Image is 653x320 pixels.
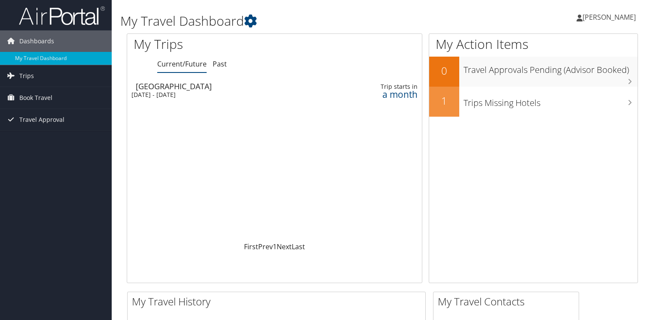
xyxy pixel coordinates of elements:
[258,242,273,251] a: Prev
[213,59,227,69] a: Past
[136,82,326,90] div: [GEOGRAPHIC_DATA]
[438,294,579,309] h2: My Travel Contacts
[464,60,638,76] h3: Travel Approvals Pending (Advisor Booked)
[157,59,207,69] a: Current/Future
[429,35,638,53] h1: My Action Items
[19,65,34,87] span: Trips
[244,242,258,251] a: First
[120,12,470,30] h1: My Travel Dashboard
[464,93,638,109] h3: Trips Missing Hotels
[583,12,636,22] span: [PERSON_NAME]
[577,4,644,30] a: [PERSON_NAME]
[134,35,293,53] h1: My Trips
[19,6,105,26] img: airportal-logo.png
[132,294,425,309] h2: My Travel History
[19,30,54,52] span: Dashboards
[19,87,52,109] span: Book Travel
[277,242,292,251] a: Next
[131,91,322,99] div: [DATE] - [DATE]
[355,83,418,91] div: Trip starts in
[429,94,459,108] h2: 1
[292,242,305,251] a: Last
[429,87,638,117] a: 1Trips Missing Hotels
[429,57,638,87] a: 0Travel Approvals Pending (Advisor Booked)
[19,109,64,130] span: Travel Approval
[429,63,459,78] h2: 0
[273,242,277,251] a: 1
[355,91,418,98] div: a month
